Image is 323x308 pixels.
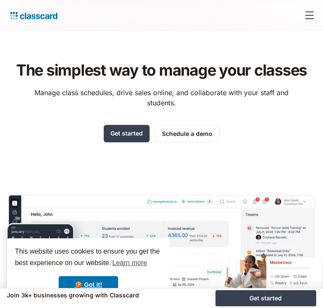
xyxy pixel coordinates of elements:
a: learn more about cookies [111,257,148,269]
span: This website uses cookies to ensure you get the best experience on our website. [15,246,162,269]
a: Get started [215,290,316,306]
p: Manage class schedules, drive sales online, and collaborate with your staff and students. [27,88,297,108]
a: home [7,9,57,21]
h1: The simplest way to manage your classes [16,61,307,79]
div: Join 3k+ businesses growing with Classcard [7,290,209,300]
a: dismiss cookie message [59,276,118,293]
a: Schedule a demo [155,125,220,142]
a: Get started [104,125,150,142]
div: cookieconsent [7,238,170,301]
div: menu [299,5,316,25]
